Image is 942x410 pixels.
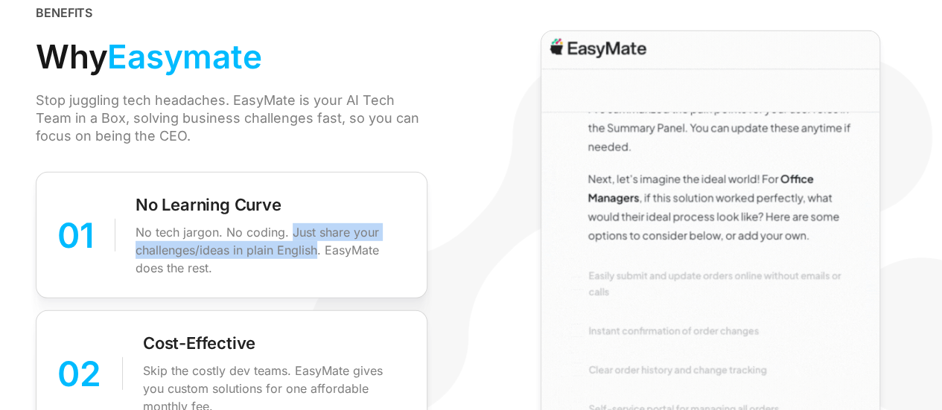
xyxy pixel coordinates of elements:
div: BENEFITS [36,4,92,22]
div: Stop juggling tech headaches. EasyMate is your AI Tech Team in a Box, solving business challenges... [36,92,427,145]
div: 02 [57,347,101,400]
p: No Learning Curve [136,193,281,216]
span: Easymate [107,31,261,83]
p: Cost-Effective [143,332,255,354]
div: Why [36,31,261,83]
div: 01 [57,208,94,262]
p: No tech jargon. No coding. Just share your challenges/ideas in plain English. EasyMate does the r... [136,223,406,277]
